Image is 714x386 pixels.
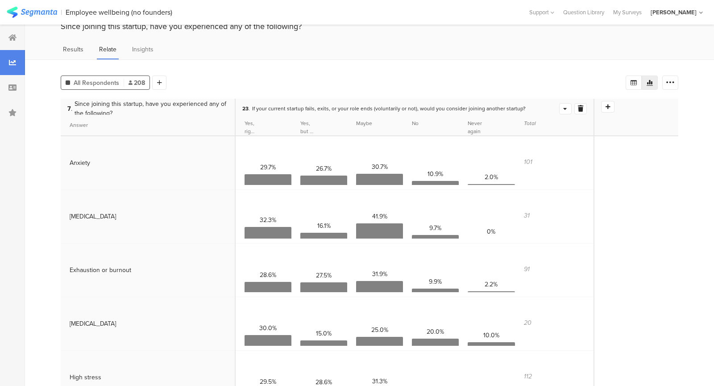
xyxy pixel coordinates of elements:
section: Yes, but I will need some time off first [300,119,314,135]
div: 27.5% [316,271,332,282]
span: Since joining this startup, have you experienced any of the following? [75,99,228,118]
div: Since joining this startup, have you experienced any of the following? [61,21,678,32]
div: 101 [524,157,532,169]
span: 7 [67,104,72,113]
span: . [249,105,250,113]
div: 2.0% [485,172,498,184]
div: | [61,7,62,17]
div: [MEDICAL_DATA] [70,319,116,328]
div: 10.9% [428,169,443,181]
div: 15.0% [316,329,332,340]
div: 91 [524,264,530,276]
div: 32.3% [260,215,276,227]
div: 10.0% [483,331,499,342]
div: 29.7% [260,163,276,174]
span: 208 [129,78,145,88]
section: Never again [468,119,482,135]
div: Anxiety [70,158,90,168]
span: Insights [132,45,154,54]
div: 41.9% [372,212,387,223]
div: 2.2% [485,280,498,291]
section: Maybe [356,119,372,127]
div: 30.0% [259,323,277,335]
section: No [412,119,419,127]
div: 16.1% [317,221,331,233]
div: [MEDICAL_DATA] [70,212,116,221]
div: 31.9% [372,269,387,281]
img: segmanta logo [7,7,57,18]
div: 25.0% [371,325,388,337]
div: 31 [524,211,530,222]
div: 9.9% [429,277,442,289]
div: 30.7% [372,162,388,174]
section: Yes, right away [245,119,257,135]
span: Relate [99,45,116,54]
div: 112 [524,372,532,383]
a: My Surveys [609,8,646,17]
span: 23 [242,105,250,113]
span: . [71,104,72,113]
div: 20 [524,318,531,330]
div: 9.7% [429,223,441,235]
span: Total [524,119,536,127]
span: Answer [70,121,88,129]
div: [PERSON_NAME] [651,8,697,17]
div: Exhaustion or burnout [70,265,131,275]
div: High stress [70,373,101,382]
span: If your current startup fails, exits, or your role ends (voluntarily or not), would you consider ... [252,105,526,113]
span: Results [63,45,83,54]
div: 0% [487,227,495,239]
span: All Respondents [74,78,119,88]
div: 28.6% [260,270,276,282]
div: Employee wellbeing (no founders) [66,8,172,17]
div: 20.0% [427,327,444,339]
div: 26.7% [316,164,332,176]
a: Question Library [559,8,609,17]
div: Support [529,5,554,19]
